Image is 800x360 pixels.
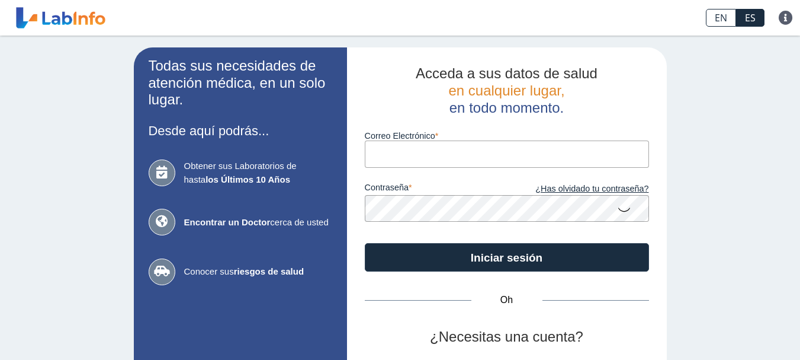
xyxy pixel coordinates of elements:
[184,161,297,184] font: Obtener sus Laboratorios de hasta
[430,329,583,345] font: ¿Necesitas una cuenta?
[448,82,564,98] font: en cualquier lugar,
[535,184,648,193] font: ¿Has olvidado tu contraseña?
[149,123,269,138] font: Desde aquí podrás...
[715,11,727,24] font: EN
[205,174,290,184] font: los Últimos 10 Años
[365,243,649,272] button: Iniciar sesión
[184,266,234,276] font: Conocer sus
[184,217,271,227] font: Encontrar un Doctor
[365,183,409,192] font: contraseña
[500,295,513,305] font: Oh
[234,266,304,276] font: riesgos de salud
[471,251,542,264] font: Iniciar sesión
[507,183,649,196] a: ¿Has olvidado tu contraseña?
[149,58,326,108] font: Todas sus necesidades de atención médica, en un solo lugar.
[416,65,597,81] font: Acceda a sus datos de salud
[449,100,564,116] font: en todo momento.
[745,11,756,24] font: ES
[270,217,328,227] font: cerca de usted
[365,131,435,141] font: Correo Electrónico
